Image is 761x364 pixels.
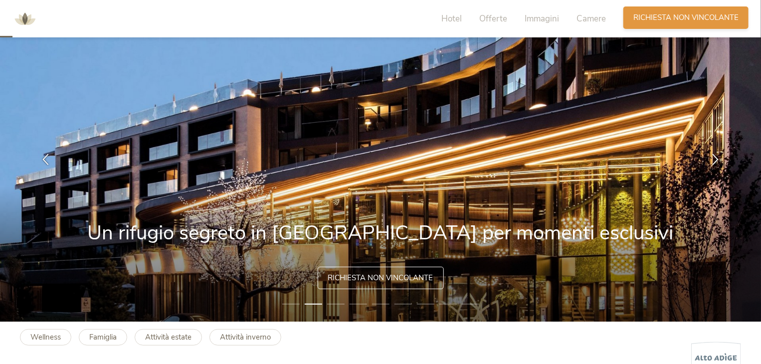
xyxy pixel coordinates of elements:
[10,4,40,34] img: AMONTI & LUNARIS Wellnessresort
[209,329,281,346] a: Attività inverno
[10,15,40,22] a: AMONTI & LUNARIS Wellnessresort
[135,329,202,346] a: Attività estate
[441,13,462,24] span: Hotel
[89,332,117,342] b: Famiglia
[633,12,739,23] span: Richiesta non vincolante
[79,329,127,346] a: Famiglia
[220,332,271,342] b: Attività inverno
[145,332,191,342] b: Attività estate
[525,13,559,24] span: Immagini
[30,332,61,342] b: Wellness
[328,273,433,283] span: Richiesta non vincolante
[479,13,507,24] span: Offerte
[576,13,606,24] span: Camere
[20,329,71,346] a: Wellness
